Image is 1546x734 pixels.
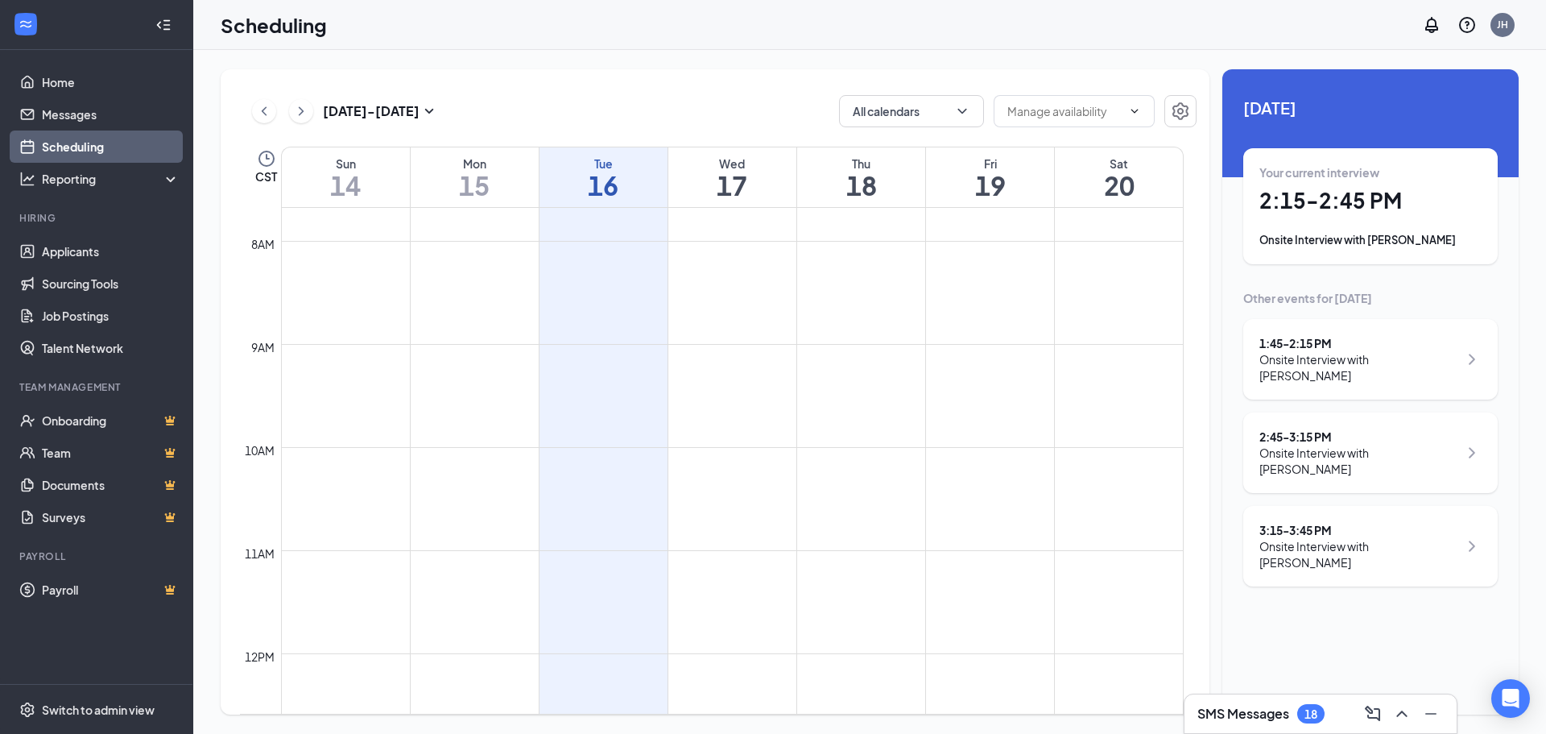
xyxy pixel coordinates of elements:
h3: SMS Messages [1197,705,1289,723]
div: Payroll [19,549,176,563]
div: Mon [411,156,539,172]
div: 8am [248,235,278,253]
svg: Minimize [1421,704,1441,724]
div: 2:45 - 3:15 PM [1259,429,1458,445]
svg: Notifications [1422,15,1441,35]
svg: ChevronRight [1462,537,1482,556]
div: Tue [539,156,668,172]
div: Fri [926,156,1054,172]
button: ChevronRight [289,99,313,123]
div: Your current interview [1259,164,1482,180]
a: September 18, 2025 [797,147,925,207]
span: [DATE] [1243,95,1498,120]
svg: Clock [257,149,276,168]
a: OnboardingCrown [42,404,180,437]
h1: 19 [926,172,1054,199]
a: Scheduling [42,131,180,163]
button: All calendarsChevronDown [839,95,984,127]
a: September 20, 2025 [1055,147,1183,207]
a: September 14, 2025 [282,147,410,207]
button: ChevronLeft [252,99,276,123]
div: Open Intercom Messenger [1491,679,1530,718]
h1: 14 [282,172,410,199]
h1: 20 [1055,172,1183,199]
svg: Settings [1171,102,1190,121]
div: 11am [242,545,278,562]
svg: ChevronLeft [256,102,272,121]
svg: Collapse [155,17,172,33]
h1: 2:15 - 2:45 PM [1259,187,1482,214]
svg: ComposeMessage [1363,704,1383,724]
a: Messages [42,98,180,131]
button: ChevronUp [1389,701,1415,727]
div: 18 [1304,707,1317,721]
svg: ChevronDown [954,103,970,119]
svg: Analysis [19,171,35,187]
div: 12pm [242,648,278,666]
div: Team Management [19,380,176,394]
div: Onsite Interview with [PERSON_NAME] [1259,445,1458,477]
a: DocumentsCrown [42,469,180,501]
a: PayrollCrown [42,574,180,606]
a: Applicants [42,235,180,267]
a: September 17, 2025 [668,147,796,207]
a: TeamCrown [42,437,180,469]
svg: SmallChevronDown [420,102,439,121]
a: Job Postings [42,300,180,332]
input: Manage availability [1007,102,1122,120]
div: JH [1497,18,1508,31]
button: Minimize [1418,701,1444,727]
div: Onsite Interview with [PERSON_NAME] [1259,351,1458,384]
svg: ChevronRight [293,102,309,121]
svg: ChevronRight [1462,443,1482,462]
span: CST [255,168,277,185]
div: Onsite Interview with [PERSON_NAME] [1259,538,1458,570]
div: Onsite Interview with [PERSON_NAME] [1259,232,1482,248]
div: Sun [282,156,410,172]
div: Other events for [DATE] [1243,290,1498,306]
div: 3:15 - 3:45 PM [1259,522,1458,538]
svg: WorkstreamLogo [18,16,34,32]
a: September 15, 2025 [411,147,539,207]
svg: ChevronUp [1392,704,1412,724]
button: Settings [1164,95,1197,127]
h1: 15 [411,172,539,199]
h1: 17 [668,172,796,199]
div: Sat [1055,156,1183,172]
a: SurveysCrown [42,501,180,533]
a: Sourcing Tools [42,267,180,300]
h1: 16 [539,172,668,199]
div: 9am [248,338,278,356]
a: September 16, 2025 [539,147,668,207]
div: Switch to admin view [42,702,155,718]
div: Thu [797,156,925,172]
svg: Settings [19,702,35,718]
a: September 19, 2025 [926,147,1054,207]
div: 1:45 - 2:15 PM [1259,335,1458,351]
h1: 18 [797,172,925,199]
div: Hiring [19,211,176,225]
a: Home [42,66,180,98]
div: 10am [242,442,278,459]
div: Wed [668,156,796,172]
svg: ChevronRight [1462,350,1482,369]
button: ComposeMessage [1360,701,1386,727]
svg: ChevronDown [1128,105,1141,118]
h3: [DATE] - [DATE] [323,102,420,120]
h1: Scheduling [221,11,327,39]
div: Reporting [42,171,180,187]
svg: QuestionInfo [1457,15,1477,35]
a: Talent Network [42,332,180,364]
